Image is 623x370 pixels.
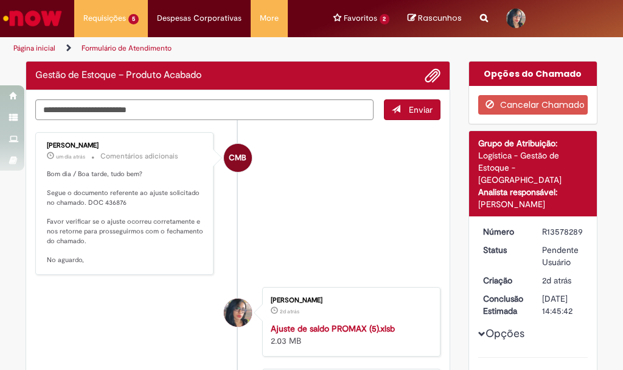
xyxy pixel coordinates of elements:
img: ServiceNow [1,6,64,30]
span: Requisições [83,12,126,24]
button: Adicionar anexos [425,68,440,84]
span: Rascunhos [418,12,462,24]
span: um dia atrás [56,153,85,160]
span: 2d atrás [542,275,571,286]
small: Comentários adicionais [100,151,178,162]
time: 29/09/2025 16:45:38 [542,275,571,286]
div: Logística - Gestão de Estoque - [GEOGRAPHIC_DATA] [478,149,588,186]
dt: Status [474,244,534,256]
span: More [260,12,279,24]
span: CMB [229,143,246,173]
span: Despesas Corporativas [157,12,242,24]
div: 2.03 MB [271,322,428,347]
textarea: Digite sua mensagem aqui... [35,99,374,120]
div: Grupo de Atribuição: [478,137,588,149]
a: Ajuste de saldo PROMAX (5).xlsb [271,323,395,334]
a: Página inicial [13,43,55,53]
span: Enviar [409,104,433,115]
dt: Número [474,226,534,238]
a: Formulário de Atendimento [82,43,172,53]
div: [PERSON_NAME] [271,297,428,304]
span: 5 [128,14,139,24]
span: 2 [380,14,390,24]
div: Opções do Chamado [469,62,597,86]
div: Jessica Novais Barbosa [224,299,252,327]
button: Cancelar Chamado [478,95,588,115]
ul: Trilhas de página [9,37,354,60]
div: [PERSON_NAME] [478,198,588,210]
div: Pendente Usuário [542,244,583,268]
div: Analista responsável: [478,186,588,198]
a: No momento, sua lista de rascunhos tem 0 Itens [408,12,462,24]
span: Favoritos [344,12,377,24]
div: R13578289 [542,226,583,238]
dt: Conclusão Estimada [474,293,534,317]
div: [PERSON_NAME] [47,142,204,149]
span: 2d atrás [280,308,299,315]
time: 30/09/2025 08:33:21 [56,153,85,160]
div: 29/09/2025 16:45:38 [542,274,583,286]
button: Enviar [384,99,440,120]
time: 29/09/2025 16:45:17 [280,308,299,315]
h2: Gestão de Estoque – Produto Acabado Histórico de tíquete [35,70,201,81]
div: Cecilia Martins Bonjorni [224,144,252,172]
div: [DATE] 14:45:42 [542,293,583,317]
dt: Criação [474,274,534,286]
p: Bom dia / Boa tarde, tudo bem? Segue o documento referente ao ajuste solicitado no chamado. DOC 4... [47,169,204,265]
